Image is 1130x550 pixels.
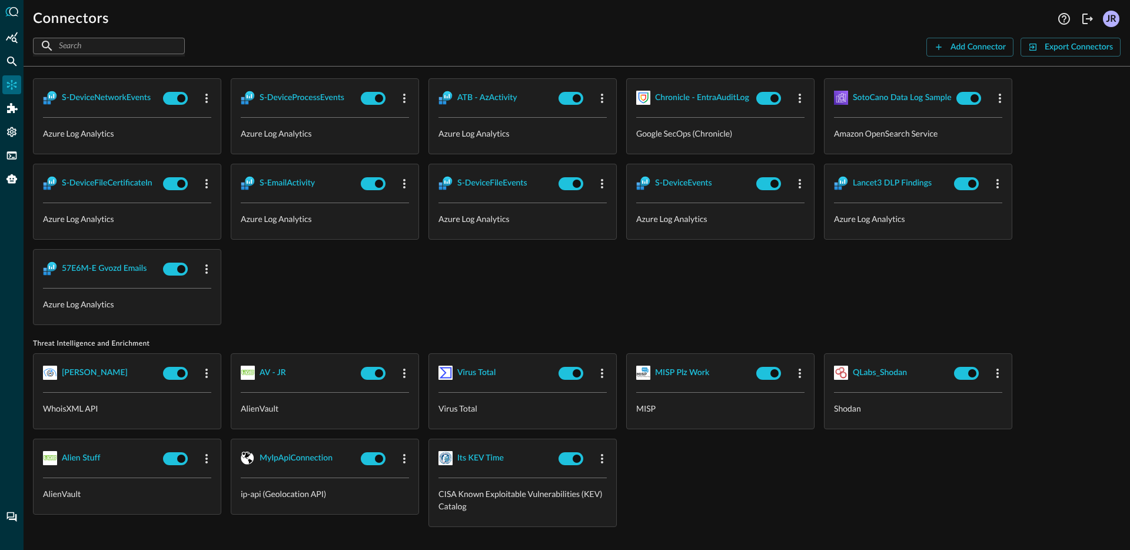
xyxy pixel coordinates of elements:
[260,174,315,193] button: S-EmailActivity
[438,451,453,465] img: CisaKev.svg
[1078,9,1097,28] button: Logout
[655,91,749,105] div: Chronicle - EntraAuditLog
[636,213,805,225] p: Azure Log Analytics
[457,366,496,380] div: Virus Total
[457,176,527,191] div: S-DeviceFileEvents
[1103,11,1119,27] div: JR
[834,91,848,105] img: AWSOpenSearch.svg
[834,213,1002,225] p: Azure Log Analytics
[2,122,21,141] div: Settings
[457,174,527,193] button: S-DeviceFileEvents
[59,35,158,57] input: Search
[260,451,333,466] div: MyIpApiConnection
[438,488,607,512] p: CISA Known Exploitable Vulnerabilities (KEV) Catalog
[636,366,650,380] img: Misp.svg
[636,127,805,140] p: Google SecOps (Chronicle)
[950,40,1006,55] div: Add Connector
[62,451,100,466] div: Alien Stuff
[241,451,255,465] img: IpApi.svg
[655,366,709,380] div: MISP Plz Work
[260,363,286,382] button: AV - JR
[43,261,57,276] img: AzureLogAnalytics.svg
[62,88,151,107] button: S-DeviceNetworkEvents
[260,91,344,105] div: S-DeviceProcessEvents
[43,127,211,140] p: Azure Log Analytics
[457,363,496,382] button: Virus Total
[2,508,21,526] div: Chat
[260,176,315,191] div: S-EmailActivity
[241,488,409,500] p: ip-api (Geolocation API)
[43,213,211,225] p: Azure Log Analytics
[2,75,21,94] div: Connectors
[655,176,712,191] div: S-DeviceEvents
[853,363,907,382] button: QLabs_Shodan
[457,88,517,107] button: ATB - AzActivity
[43,366,57,380] img: Whois.svg
[438,366,453,380] img: VirusTotal.svg
[62,174,152,193] button: S-DeviceFileCertificateIn
[655,363,709,382] button: MISP Plz Work
[438,176,453,190] img: AzureLogAnalytics.svg
[62,449,100,468] button: Alien Stuff
[655,174,712,193] button: S-DeviceEvents
[62,91,151,105] div: S-DeviceNetworkEvents
[33,339,1121,349] span: Threat Intelligence and Enrichment
[241,176,255,190] img: AzureLogAnalytics.svg
[438,91,453,105] img: AzureLogAnalytics.svg
[1055,9,1073,28] button: Help
[241,91,255,105] img: AzureLogAnalytics.svg
[853,366,907,380] div: QLabs_Shodan
[241,127,409,140] p: Azure Log Analytics
[241,402,409,415] p: AlienVault
[241,213,409,225] p: Azure Log Analytics
[636,402,805,415] p: MISP
[457,91,517,105] div: ATB - AzActivity
[43,488,211,500] p: AlienVault
[457,451,504,466] div: Its KEV Time
[834,176,848,190] img: AzureLogAnalytics.svg
[834,366,848,380] img: Shodan.svg
[241,366,255,380] img: AlienVaultOTX.svg
[2,28,21,47] div: Summary Insights
[62,363,128,382] button: [PERSON_NAME]
[853,91,952,105] div: SotoCano Data Log Sample
[834,402,1002,415] p: Shodan
[438,127,607,140] p: Azure Log Analytics
[457,449,504,468] button: Its KEV Time
[636,176,650,190] img: AzureLogAnalytics.svg
[62,366,128,380] div: [PERSON_NAME]
[2,170,21,188] div: Query Agent
[438,213,607,225] p: Azure Log Analytics
[438,402,607,415] p: Virus Total
[655,88,749,107] button: Chronicle - EntraAuditLog
[260,88,344,107] button: S-DeviceProcessEvents
[3,99,22,118] div: Addons
[62,176,152,191] div: S-DeviceFileCertificateIn
[853,174,932,193] button: Lancet3 DLP Findings
[62,259,147,278] button: 57E6M-E Gvozd Emails
[260,449,333,468] button: MyIpApiConnection
[853,176,932,191] div: Lancet3 DLP Findings
[2,146,21,165] div: FSQL
[43,298,211,310] p: Azure Log Analytics
[1021,38,1121,57] button: Export Connectors
[853,88,952,107] button: SotoCano Data Log Sample
[43,176,57,190] img: AzureLogAnalytics.svg
[43,451,57,465] img: AlienVaultOTX.svg
[33,9,109,28] h1: Connectors
[834,127,1002,140] p: Amazon OpenSearch Service
[62,261,147,276] div: 57E6M-E Gvozd Emails
[926,38,1013,57] button: Add Connector
[260,366,286,380] div: AV - JR
[2,52,21,71] div: Federated Search
[636,91,650,105] img: GoogleSecOps.svg
[43,91,57,105] img: AzureLogAnalytics.svg
[1045,40,1113,55] div: Export Connectors
[43,402,211,415] p: WhoisXML API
